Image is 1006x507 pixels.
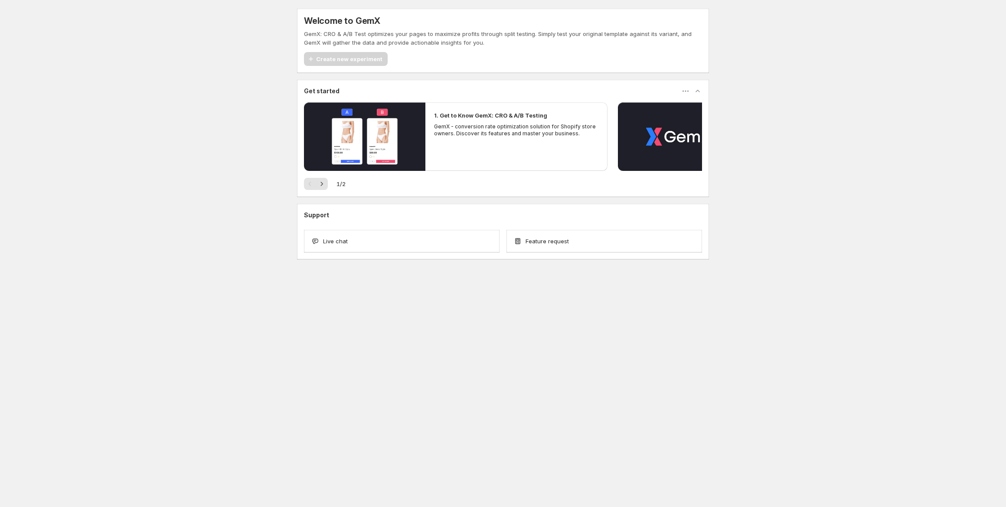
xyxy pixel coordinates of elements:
span: Feature request [526,237,569,245]
h3: Get started [304,87,340,95]
h5: Welcome to GemX [304,16,380,26]
p: GemX - conversion rate optimization solution for Shopify store owners. Discover its features and ... [434,123,599,137]
span: Live chat [323,237,348,245]
h2: 1. Get to Know GemX: CRO & A/B Testing [434,111,547,120]
p: GemX: CRO & A/B Test optimizes your pages to maximize profits through split testing. Simply test ... [304,29,702,47]
span: 1 / 2 [336,180,346,188]
h3: Support [304,211,329,219]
